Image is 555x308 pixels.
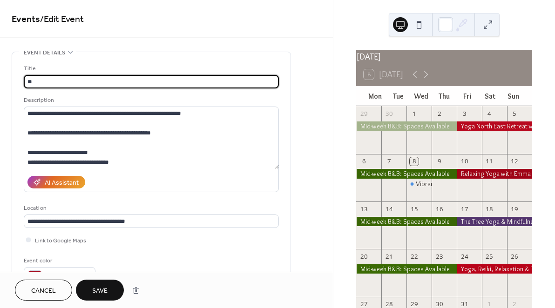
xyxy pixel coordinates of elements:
div: Yoga North East Retreat with Laura : Fully Booked [457,121,532,131]
div: 13 [359,205,368,213]
div: 26 [510,253,519,261]
div: 12 [510,157,519,166]
div: 15 [410,205,418,213]
div: 3 [460,109,468,118]
span: Save [92,286,108,296]
div: Relaxing Yoga with Emma Heald - Fully Booked [457,169,532,178]
div: Location [24,203,277,213]
div: Thu [433,86,455,106]
div: 1 [410,109,418,118]
span: Cancel [31,286,56,296]
div: 23 [435,253,443,261]
div: 18 [485,205,494,213]
div: AI Assistant [45,178,79,188]
div: 20 [359,253,368,261]
div: 5 [510,109,519,118]
div: 6 [359,157,368,166]
span: Event details [24,48,65,58]
div: 17 [460,205,468,213]
div: Tue [387,86,410,106]
div: [DATE] [356,50,532,63]
div: Wed [410,86,433,106]
div: Mid-week B&B: Spaces Available [356,264,457,274]
span: Link to Google Maps [35,236,86,246]
div: 10 [460,157,468,166]
div: 22 [410,253,418,261]
button: Cancel [15,280,72,301]
div: 4 [485,109,494,118]
div: The Tree Yoga & Mindfulness Retreat weekend: Fully Booked [457,217,532,226]
div: Mon [364,86,386,106]
div: 9 [435,157,443,166]
div: Description [24,95,277,105]
div: Yoga, Reiki, Relaxation & Thai Yoga Massage Retreat weekend: Spaces available [457,264,532,274]
div: 7 [385,157,393,166]
div: 25 [485,253,494,261]
div: Event color [24,256,94,266]
div: 19 [510,205,519,213]
div: Sun [502,86,525,106]
div: 24 [460,253,468,261]
div: 8 [410,157,418,166]
div: Sat [479,86,501,106]
div: Vibrantly Alive: Women's Autumn Day Retreat with Nicola Wilkinson - Spaces Available [406,179,432,188]
div: 30 [385,109,393,118]
button: Save [76,280,124,301]
span: / Edit Event [40,10,84,28]
div: Mid-week B&B: Spaces Available [356,169,457,178]
div: Mid-week B&B: Spaces Available [356,217,457,226]
div: 21 [385,253,393,261]
div: Title [24,64,277,74]
div: 16 [435,205,443,213]
a: Events [12,10,40,28]
div: 14 [385,205,393,213]
button: AI Assistant [27,176,85,188]
div: 11 [485,157,494,166]
span: #A30317FF [46,270,81,280]
div: 29 [359,109,368,118]
div: Fri [456,86,479,106]
div: 2 [435,109,443,118]
div: Mid-week B&B: Spaces Available [356,121,457,131]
